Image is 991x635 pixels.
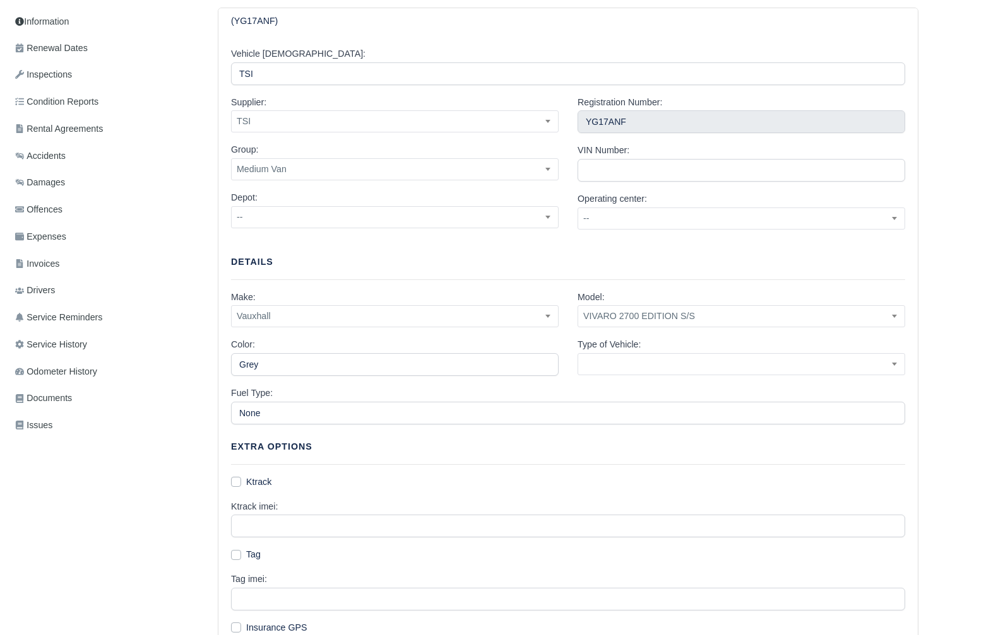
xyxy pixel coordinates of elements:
span: Inspections [15,67,72,82]
span: -- [231,206,559,228]
span: Offences [15,202,62,217]
a: Service History [10,332,155,357]
label: Ktrack imei: [231,499,278,514]
label: Group: [231,143,259,157]
span: Service Reminders [15,310,102,325]
a: Inspections [10,62,155,87]
label: Make: [231,290,256,305]
a: Issues [10,413,155,438]
span: Vauxhall [232,308,558,324]
span: Documents [15,391,72,405]
a: Information [10,10,155,33]
a: Drivers [10,278,155,303]
a: Condition Reports [10,90,155,114]
input: Vehicle number plate, model/make will be populated automatically! [578,110,905,133]
a: Service Reminders [10,305,155,330]
span: Expenses [15,230,66,244]
label: Registration Number: [578,95,663,110]
label: Supplier: [231,95,266,110]
strong: Details [231,257,273,267]
span: -- [578,211,905,226]
span: Vauxhall [231,305,559,327]
label: Color: [231,337,255,352]
span: -- [578,207,905,230]
a: Damages [10,170,155,195]
span: -- [232,209,558,225]
span: Medium Van [232,161,558,177]
span: Accidents [15,149,66,163]
label: Insurance GPS [246,620,307,635]
a: Accidents [10,144,155,168]
label: Tag [246,547,261,562]
span: VIVARO 2700 EDITION S/S [578,305,905,327]
a: Invoices [10,252,155,276]
span: TSI [231,110,559,132]
span: Drivers [15,283,55,298]
h6: (YG17ANF) [231,16,278,26]
span: Service History [15,337,87,352]
label: Depot: [231,190,258,205]
span: Issues [15,418,52,433]
strong: Extra Options [231,441,312,451]
span: TSI [232,114,558,129]
span: Rental Agreements [15,122,103,136]
label: Ktrack [246,475,271,489]
label: Model: [578,290,605,305]
a: Expenses [10,224,155,249]
span: Medium Van [231,158,559,180]
label: Type of Vehicle: [578,337,641,352]
a: Odometer History [10,359,155,384]
label: Operating center: [578,192,647,206]
span: Renewal Dates [15,41,88,55]
label: Fuel Type: [231,386,273,400]
label: Tag imei: [231,572,267,586]
span: Condition Reports [15,95,98,109]
label: Vehicle [DEMOGRAPHIC_DATA]: [231,47,365,61]
input: e.g. Vehicle1 [231,62,905,85]
span: VIVARO 2700 EDITION S/S [578,308,905,324]
span: Damages [15,175,65,190]
a: Renewal Dates [10,36,155,61]
a: Offences [10,197,155,222]
a: Rental Agreements [10,117,155,141]
a: Documents [10,386,155,411]
span: Invoices [15,257,59,271]
span: Odometer History [15,364,97,379]
label: VIN Number: [578,143,629,158]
